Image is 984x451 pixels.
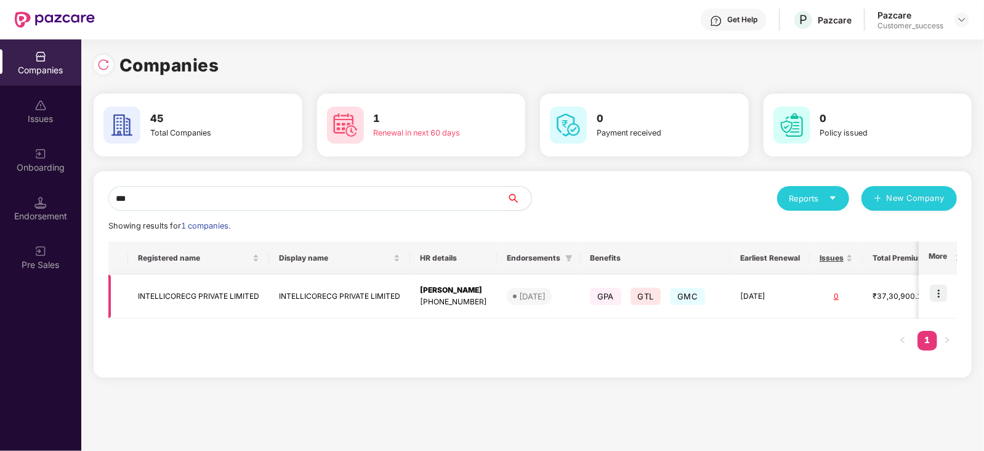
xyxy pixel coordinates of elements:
[917,331,937,351] li: 1
[887,192,945,205] span: New Company
[957,15,967,25] img: svg+xml;base64,PHN2ZyBpZD0iRHJvcGRvd24tMzJ4MzIiIHhtbG5zPSJodHRwOi8vd3d3LnczLm9yZy8yMDAwL3N2ZyIgd2...
[150,111,256,127] h3: 45
[420,285,487,296] div: [PERSON_NAME]
[810,242,863,275] th: Issues
[937,331,957,351] li: Next Page
[877,9,943,21] div: Pazcare
[108,221,230,230] span: Showing results for
[874,194,882,204] span: plus
[919,242,957,275] th: More
[943,336,951,344] span: right
[863,242,944,275] th: Total Premium
[829,194,837,202] span: caret-down
[269,275,410,319] td: INTELLICORECG PRIVATE LIMITED
[727,15,757,25] div: Get Help
[580,242,730,275] th: Benefits
[799,12,807,27] span: P
[917,331,937,349] a: 1
[877,21,943,31] div: Customer_success
[150,127,256,139] div: Total Companies
[181,221,230,230] span: 1 companies.
[773,107,810,144] img: svg+xml;base64,PHN2ZyB4bWxucz0iaHR0cDovL3d3dy53My5vcmcvMjAwMC9zdmciIHdpZHRoPSI2MCIgaGVpZ2h0PSI2MC...
[374,127,480,139] div: Renewal in next 60 days
[269,242,410,275] th: Display name
[893,331,913,351] li: Previous Page
[34,99,47,112] img: svg+xml;base64,PHN2ZyBpZD0iSXNzdWVzX2Rpc2FibGVkIiB4bWxucz0iaHR0cDovL3d3dy53My5vcmcvMjAwMC9zdmciIH...
[710,15,722,27] img: svg+xml;base64,PHN2ZyBpZD0iSGVscC0zMngzMiIgeG1sbnM9Imh0dHA6Ly93d3cudzMub3JnLzIwMDAvc3ZnIiB3aWR0aD...
[873,291,934,303] div: ₹37,30,900.1
[128,275,269,319] td: INTELLICORECG PRIVATE LIMITED
[327,107,364,144] img: svg+xml;base64,PHN2ZyB4bWxucz0iaHR0cDovL3d3dy53My5vcmcvMjAwMC9zdmciIHdpZHRoPSI2MCIgaGVpZ2h0PSI2MC...
[730,275,810,319] td: [DATE]
[818,14,852,26] div: Pazcare
[34,197,47,209] img: svg+xml;base64,PHN2ZyB3aWR0aD0iMTQuNSIgaGVpZ2h0PSIxNC41IiB2aWV3Qm94PSIwIDAgMTYgMTYiIGZpbGw9Im5vbm...
[631,288,661,305] span: GTL
[820,111,926,127] h3: 0
[15,12,95,28] img: New Pazcare Logo
[374,111,480,127] h3: 1
[820,127,926,139] div: Policy issued
[138,253,250,263] span: Registered name
[410,242,497,275] th: HR details
[597,127,703,139] div: Payment received
[507,253,560,263] span: Endorsements
[563,251,575,266] span: filter
[937,331,957,351] button: right
[519,290,546,303] div: [DATE]
[820,291,853,303] div: 0
[893,331,913,351] button: left
[97,59,110,71] img: svg+xml;base64,PHN2ZyBpZD0iUmVsb2FkLTMyeDMyIiB4bWxucz0iaHR0cDovL3d3dy53My5vcmcvMjAwMC9zdmciIHdpZH...
[565,254,573,262] span: filter
[420,296,487,308] div: [PHONE_NUMBER]
[103,107,140,144] img: svg+xml;base64,PHN2ZyB4bWxucz0iaHR0cDovL3d3dy53My5vcmcvMjAwMC9zdmciIHdpZHRoPSI2MCIgaGVpZ2h0PSI2MC...
[119,52,219,79] h1: Companies
[899,336,906,344] span: left
[128,242,269,275] th: Registered name
[34,51,47,63] img: svg+xml;base64,PHN2ZyBpZD0iQ29tcGFuaWVzIiB4bWxucz0iaHR0cDovL3d3dy53My5vcmcvMjAwMC9zdmciIHdpZHRoPS...
[730,242,810,275] th: Earliest Renewal
[590,288,621,305] span: GPA
[670,288,705,305] span: GMC
[34,148,47,160] img: svg+xml;base64,PHN2ZyB3aWR0aD0iMjAiIGhlaWdodD0iMjAiIHZpZXdCb3g9IjAgMCAyMCAyMCIgZmlsbD0ibm9uZSIgeG...
[789,192,837,205] div: Reports
[279,253,391,263] span: Display name
[550,107,587,144] img: svg+xml;base64,PHN2ZyB4bWxucz0iaHR0cDovL3d3dy53My5vcmcvMjAwMC9zdmciIHdpZHRoPSI2MCIgaGVpZ2h0PSI2MC...
[930,285,947,302] img: icon
[506,186,532,211] button: search
[820,253,844,263] span: Issues
[861,186,957,211] button: plusNew Company
[506,193,531,203] span: search
[597,111,703,127] h3: 0
[873,253,925,263] span: Total Premium
[34,245,47,258] img: svg+xml;base64,PHN2ZyB3aWR0aD0iMjAiIGhlaWdodD0iMjAiIHZpZXdCb3g9IjAgMCAyMCAyMCIgZmlsbD0ibm9uZSIgeG...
